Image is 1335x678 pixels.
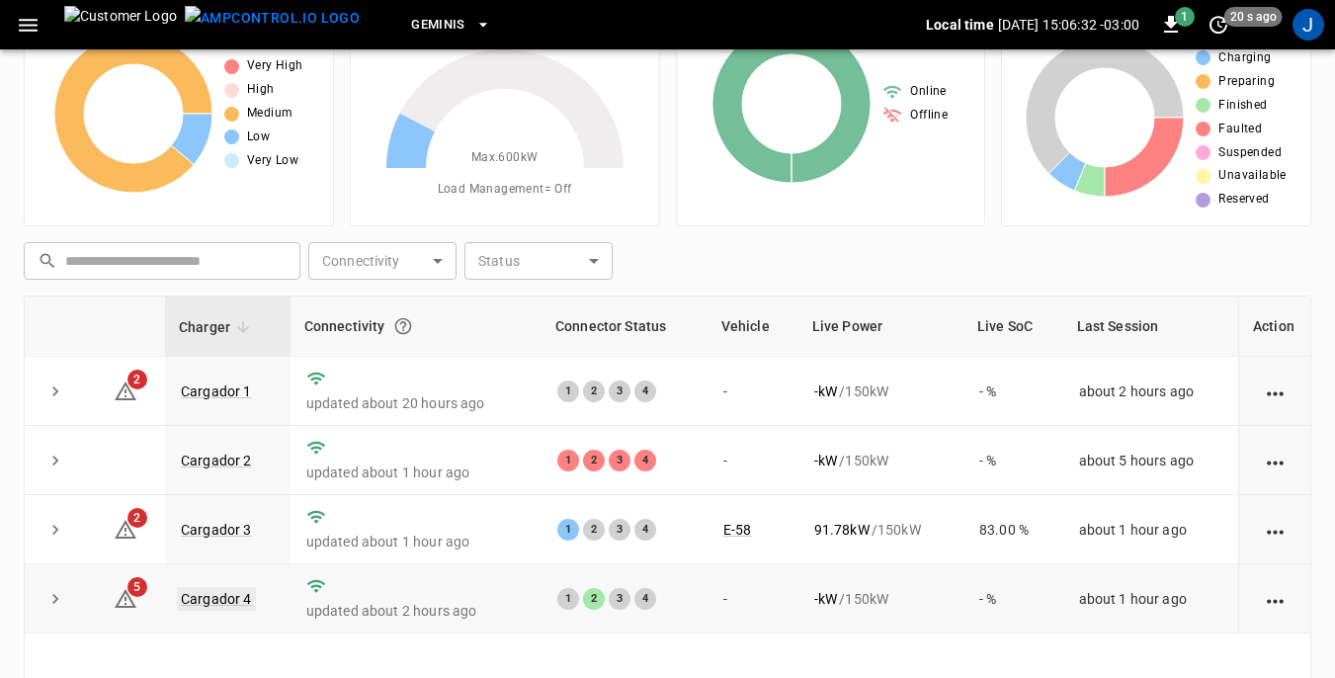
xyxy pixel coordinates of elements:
[814,520,870,540] p: 91.78 kW
[41,377,70,406] button: expand row
[1063,426,1238,495] td: about 5 hours ago
[1263,589,1288,609] div: action cell options
[41,584,70,614] button: expand row
[634,450,656,471] div: 4
[1175,7,1195,27] span: 1
[723,522,752,538] a: E-58
[634,519,656,541] div: 4
[114,521,137,537] a: 2
[306,601,526,621] p: updated about 2 hours ago
[127,508,147,528] span: 2
[306,532,526,551] p: updated about 1 hour ago
[185,6,360,31] img: ampcontrol.io logo
[542,297,708,357] th: Connector Status
[557,588,579,610] div: 1
[998,15,1139,35] p: [DATE] 15:06:32 -03:00
[127,370,147,389] span: 2
[471,148,539,168] span: Max. 600 kW
[181,522,252,538] a: Cargador 3
[1224,7,1283,27] span: 20 s ago
[609,450,630,471] div: 3
[814,451,948,470] div: / 150 kW
[963,495,1063,564] td: 83.00 %
[247,80,275,100] span: High
[1218,96,1267,116] span: Finished
[963,357,1063,426] td: - %
[814,520,948,540] div: / 150 kW
[814,589,948,609] div: / 150 kW
[963,426,1063,495] td: - %
[179,315,256,339] span: Charger
[41,446,70,475] button: expand row
[557,450,579,471] div: 1
[557,519,579,541] div: 1
[963,297,1063,357] th: Live SoC
[1218,190,1269,210] span: Reserved
[583,381,605,402] div: 2
[1218,48,1271,68] span: Charging
[557,381,579,402] div: 1
[1063,357,1238,426] td: about 2 hours ago
[1063,564,1238,634] td: about 1 hour ago
[1238,297,1310,357] th: Action
[814,381,837,401] p: - kW
[910,106,948,126] span: Offline
[114,590,137,606] a: 5
[814,381,948,401] div: / 150 kW
[609,381,630,402] div: 3
[708,564,798,634] td: -
[583,588,605,610] div: 2
[583,450,605,471] div: 2
[609,588,630,610] div: 3
[1263,520,1288,540] div: action cell options
[306,463,526,482] p: updated about 1 hour ago
[1063,495,1238,564] td: about 1 hour ago
[177,587,256,611] a: Cargador 4
[1218,120,1262,139] span: Faulted
[926,15,994,35] p: Local time
[1218,72,1275,92] span: Preparing
[609,519,630,541] div: 3
[708,426,798,495] td: -
[910,82,946,102] span: Online
[1203,9,1234,41] button: set refresh interval
[247,56,303,76] span: Very High
[127,577,147,597] span: 5
[411,14,465,37] span: Geminis
[1263,381,1288,401] div: action cell options
[1293,9,1324,41] div: profile-icon
[114,381,137,397] a: 2
[306,393,526,413] p: updated about 20 hours ago
[385,308,421,344] button: Connection between the charger and our software.
[1063,297,1238,357] th: Last Session
[634,588,656,610] div: 4
[1263,451,1288,470] div: action cell options
[403,6,499,44] button: Geminis
[798,297,963,357] th: Live Power
[181,453,252,468] a: Cargador 2
[1218,143,1282,163] span: Suspended
[247,151,298,171] span: Very Low
[708,357,798,426] td: -
[634,381,656,402] div: 4
[1218,166,1286,186] span: Unavailable
[304,308,528,344] div: Connectivity
[64,6,177,43] img: Customer Logo
[181,383,252,399] a: Cargador 1
[708,297,798,357] th: Vehicle
[247,127,270,147] span: Low
[814,589,837,609] p: - kW
[814,451,837,470] p: - kW
[438,180,572,200] span: Load Management = Off
[583,519,605,541] div: 2
[41,515,70,545] button: expand row
[963,564,1063,634] td: - %
[247,104,292,124] span: Medium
